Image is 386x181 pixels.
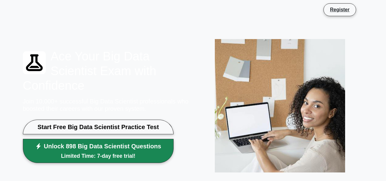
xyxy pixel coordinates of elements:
[23,98,189,112] p: Join 10,000+ successful Big Data Scientist professionals who boosted their careers with our prove...
[23,49,189,93] h1: Ace Your Big Data Scientist Exam with Confidence
[35,152,161,160] small: Limited Time: 7-day free trial!
[23,139,174,163] a: Unlock 898 Big Data Scientist QuestionsLimited Time: 7-day free trial!
[23,120,174,134] a: Start Free Big Data Scientist Practice Test
[326,6,353,13] a: Register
